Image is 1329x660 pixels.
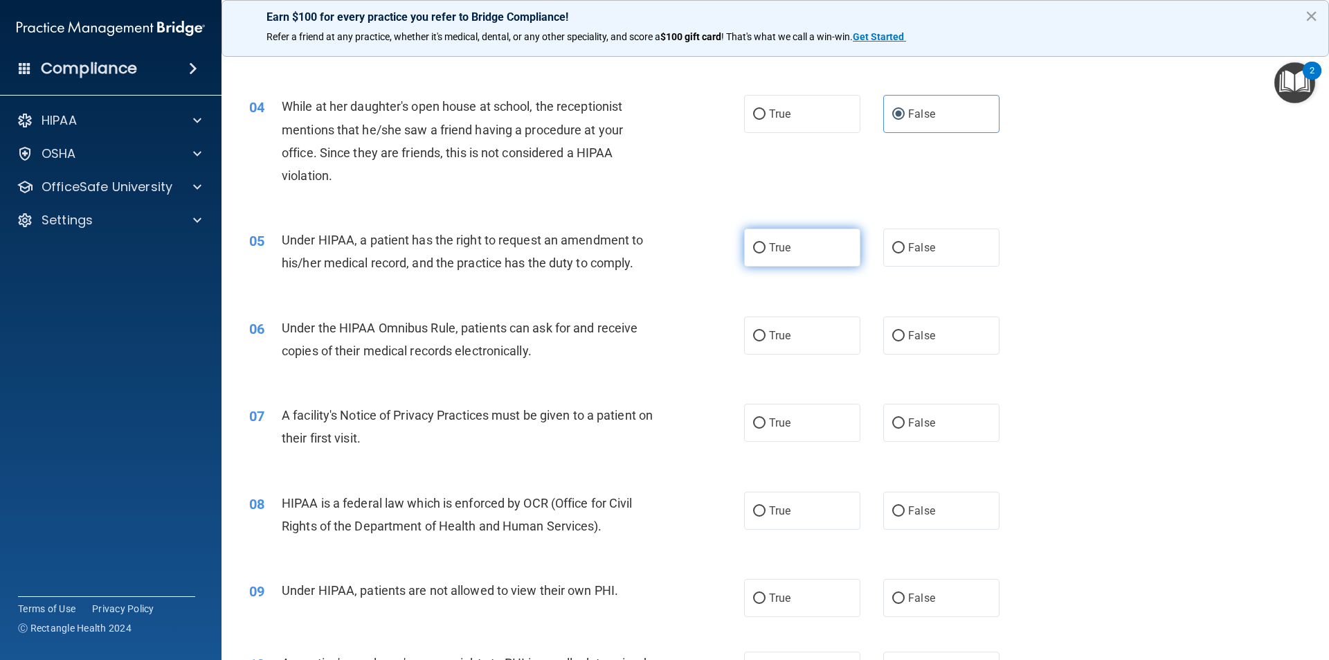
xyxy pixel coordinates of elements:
span: True [769,329,790,342]
input: True [753,243,766,253]
span: Under the HIPAA Omnibus Rule, patients can ask for and receive copies of their medical records el... [282,321,638,358]
span: Refer a friend at any practice, whether it's medical, dental, or any other speciality, and score a [266,31,660,42]
span: True [769,504,790,517]
input: False [892,331,905,341]
button: Close [1305,5,1318,27]
input: True [753,331,766,341]
span: False [908,241,935,254]
p: Settings [42,212,93,229]
span: 05 [249,233,264,249]
span: False [908,416,935,429]
p: OfficeSafe University [42,179,172,195]
span: False [908,591,935,605]
input: False [892,594,905,604]
span: 06 [249,321,264,337]
a: HIPAA [17,112,201,129]
span: True [769,107,790,121]
span: HIPAA is a federal law which is enforced by OCR (Office for Civil Rights of the Department of Hea... [282,496,633,533]
span: False [908,107,935,121]
input: False [892,243,905,253]
span: Under HIPAA, patients are not allowed to view their own PHI. [282,583,618,598]
p: Earn $100 for every practice you refer to Bridge Compliance! [266,10,1284,24]
span: Under HIPAA, a patient has the right to request an amendment to his/her medical record, and the p... [282,233,643,270]
span: True [769,241,790,254]
a: Get Started [853,31,906,42]
span: False [908,504,935,517]
input: True [753,506,766,517]
span: A facility's Notice of Privacy Practices must be given to a patient on their first visit. [282,408,653,445]
span: False [908,329,935,342]
p: HIPAA [42,112,77,129]
input: False [892,418,905,429]
span: ! That's what we call a win-win. [721,31,853,42]
button: Open Resource Center, 2 new notifications [1274,62,1315,103]
a: OSHA [17,145,201,162]
input: False [892,506,905,517]
a: Terms of Use [18,602,75,616]
div: 2 [1310,71,1314,89]
input: False [892,109,905,120]
span: 09 [249,583,264,600]
span: 08 [249,496,264,512]
input: True [753,109,766,120]
span: True [769,416,790,429]
span: Ⓒ Rectangle Health 2024 [18,621,132,635]
input: True [753,418,766,429]
span: True [769,591,790,605]
p: OSHA [42,145,76,162]
input: True [753,594,766,604]
strong: Get Started [853,31,904,42]
span: 07 [249,408,264,425]
a: OfficeSafe University [17,179,201,195]
h4: Compliance [41,59,137,78]
span: While at her daughter's open house at school, the receptionist mentions that he/she saw a friend ... [282,99,623,183]
strong: $100 gift card [660,31,721,42]
a: Privacy Policy [92,602,154,616]
a: Settings [17,212,201,229]
span: 04 [249,99,264,116]
img: PMB logo [17,15,205,42]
